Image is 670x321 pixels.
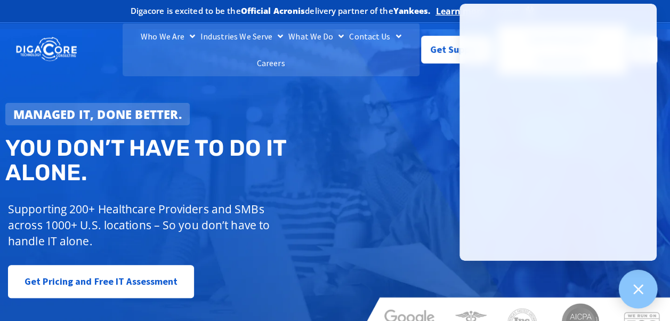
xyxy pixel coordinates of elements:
a: Careers [254,50,288,76]
strong: Managed IT, done better. [13,106,182,122]
a: Industries We Serve [198,23,286,50]
a: Managed IT, done better. [5,103,190,125]
h2: You don’t have to do IT alone. [5,136,342,185]
b: Yankees. [393,5,431,16]
span: Get Support [430,39,483,60]
iframe: Chatgenie Messenger [459,4,657,261]
h2: Digacore is excited to be the delivery partner of the [131,7,431,15]
p: Supporting 200+ Healthcare Providers and SMBs across 1000+ U.S. locations – So you don’t have to ... [8,201,281,249]
a: Contact Us [346,23,403,50]
span: Get Pricing and Free IT Assessment [25,271,177,292]
nav: Menu [123,23,419,76]
a: Get Pricing and Free IT Assessment [8,265,194,298]
a: Learn more [435,6,485,17]
img: DigaCore Technology Consulting [16,36,77,62]
a: Get Support [421,36,492,63]
a: Who We Are [138,23,198,50]
b: Official Acronis [241,5,305,16]
a: What We Do [286,23,346,50]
